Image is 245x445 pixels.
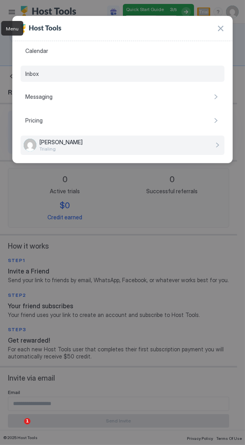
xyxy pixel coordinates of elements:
span: Menu [6,26,19,32]
span: Pricing [25,117,43,124]
span: Calendar [25,47,48,55]
span: Inbox [25,70,39,77]
a: Calendar [21,43,224,59]
span: Trialing [40,146,83,152]
div: Host Tools Logo [21,24,64,33]
span: [PERSON_NAME] [40,139,83,146]
span: 1 [24,418,30,424]
span: Messaging [25,93,53,100]
a: Inbox [21,66,224,82]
